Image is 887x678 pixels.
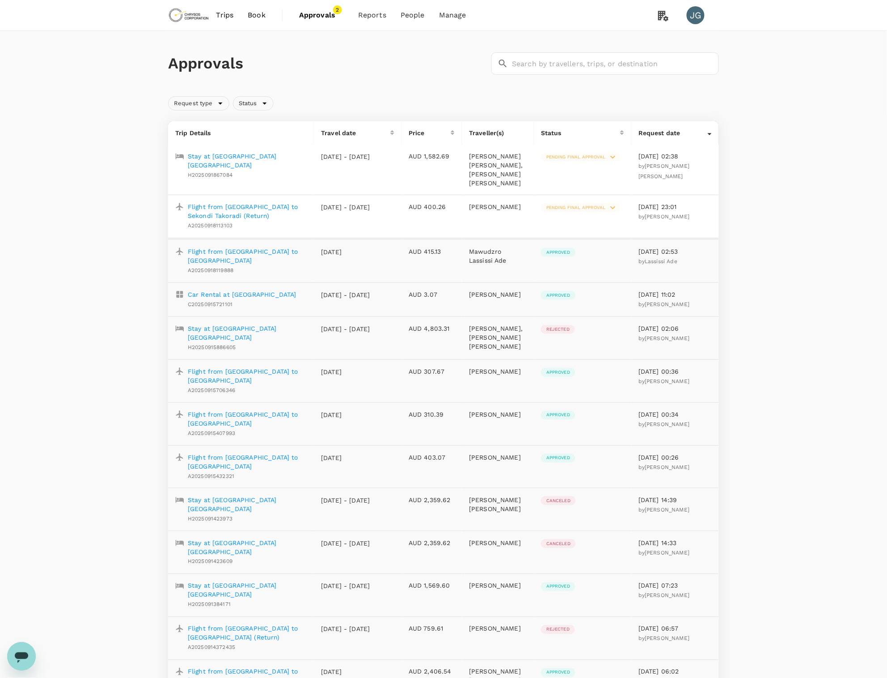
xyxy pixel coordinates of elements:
span: Canceled [541,541,576,547]
p: [PERSON_NAME] [469,538,527,547]
p: [DATE] [321,367,370,376]
span: [PERSON_NAME] [645,378,689,384]
a: Flight from [GEOGRAPHIC_DATA] to [GEOGRAPHIC_DATA] [188,453,307,471]
p: [DATE] 07:23 [638,581,712,590]
p: [PERSON_NAME] [469,367,527,376]
span: Approved [541,369,575,375]
span: Canceled [541,498,576,504]
span: A20250914372435 [188,644,235,651]
p: Trip Details [175,128,307,137]
span: People [401,10,425,21]
p: [DATE] [321,410,370,419]
span: [PERSON_NAME] [645,593,689,599]
img: Chrysos Corporation [168,5,209,25]
p: Stay at [GEOGRAPHIC_DATA] [GEOGRAPHIC_DATA] [188,152,307,170]
span: Pending final approval [541,154,611,160]
a: Flight from [GEOGRAPHIC_DATA] to [GEOGRAPHIC_DATA] [188,367,307,385]
iframe: Button to launch messaging window [7,642,36,671]
span: Approved [541,455,575,461]
p: [PERSON_NAME] [PERSON_NAME], [PERSON_NAME] [PERSON_NAME] [469,152,527,188]
p: [PERSON_NAME] [469,410,527,419]
span: Trips [216,10,234,21]
span: by [638,213,689,220]
span: A20250915432321 [188,473,234,479]
p: [DATE] - [DATE] [321,152,370,161]
p: [DATE] - [DATE] [321,203,370,212]
p: AUD 1,582.69 [409,152,455,161]
p: [PERSON_NAME] [469,453,527,462]
p: [DATE] - [DATE] [321,496,370,505]
span: [PERSON_NAME] [645,335,689,341]
span: Status [233,99,262,108]
span: by [638,635,689,642]
span: Approved [541,669,575,676]
span: Pending final approval [541,205,611,211]
div: Status [233,96,274,111]
p: AUD 310.39 [409,410,455,419]
a: Flight from [GEOGRAPHIC_DATA] to [GEOGRAPHIC_DATA] [188,247,307,265]
p: [PERSON_NAME] [469,624,527,633]
p: [PERSON_NAME] [469,581,527,590]
a: Flight from [GEOGRAPHIC_DATA] to [GEOGRAPHIC_DATA] [188,410,307,428]
span: by [638,593,689,599]
p: Flight from [GEOGRAPHIC_DATA] to [GEOGRAPHIC_DATA] (Return) [188,624,307,642]
span: by [638,507,689,513]
span: Approved [541,292,575,298]
span: by [638,378,689,384]
span: Approved [541,249,575,256]
a: Stay at [GEOGRAPHIC_DATA] [GEOGRAPHIC_DATA] [188,324,307,342]
p: [DATE] [321,247,370,256]
p: [DATE] 23:01 [638,202,712,211]
span: Request type [169,99,218,108]
p: Stay at [GEOGRAPHIC_DATA] [GEOGRAPHIC_DATA] [188,495,307,513]
span: H20250915886605 [188,344,236,350]
p: [DATE] 00:26 [638,453,712,462]
p: [DATE] [321,668,370,677]
span: A20250918113103 [188,222,232,229]
span: [PERSON_NAME] [645,550,689,556]
a: Car Rental at [GEOGRAPHIC_DATA] [188,290,296,299]
span: A20250915706346 [188,387,235,393]
p: AUD 1,569.60 [409,581,455,590]
a: Stay at [GEOGRAPHIC_DATA] [GEOGRAPHIC_DATA] [188,538,307,556]
p: AUD 403.07 [409,453,455,462]
p: AUD 307.67 [409,367,455,376]
p: [DATE] 14:33 [638,538,712,547]
div: Request type [168,96,229,111]
a: Flight from [GEOGRAPHIC_DATA] to Sekondi Takoradi (Return) [188,202,307,220]
span: by [638,335,689,341]
span: [PERSON_NAME] [645,464,689,470]
span: Rejected [541,627,575,633]
p: [PERSON_NAME], [PERSON_NAME] [PERSON_NAME] [469,324,527,351]
span: Book [248,10,266,21]
h1: Approvals [168,54,488,73]
span: [PERSON_NAME] [PERSON_NAME] [638,163,689,179]
span: Approved [541,584,575,590]
span: Rejected [541,326,575,333]
p: [PERSON_NAME] [469,290,527,299]
p: [DATE] - [DATE] [321,582,370,591]
p: [DATE] 11:02 [638,290,712,299]
a: Stay at [GEOGRAPHIC_DATA] [GEOGRAPHIC_DATA] [188,581,307,599]
span: A20250915407993 [188,430,235,436]
p: [DATE] 00:36 [638,367,712,376]
p: AUD 2,359.62 [409,538,455,547]
p: [DATE] 02:53 [638,247,712,256]
p: Traveller(s) [469,128,527,137]
span: H2025091867084 [188,172,232,178]
p: AUD 400.26 [409,202,455,211]
p: [DATE] 02:38 [638,152,712,161]
div: Price [409,128,451,137]
div: Travel date [321,128,390,137]
span: by [638,258,677,264]
p: [DATE] - [DATE] [321,625,370,634]
span: [PERSON_NAME] [645,635,689,642]
span: A20250918119888 [188,267,233,273]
